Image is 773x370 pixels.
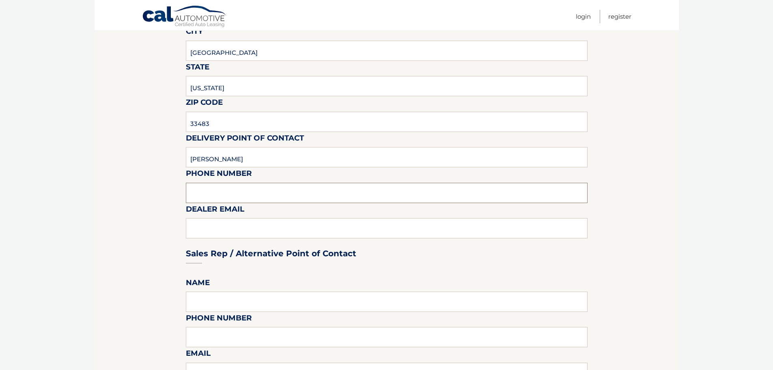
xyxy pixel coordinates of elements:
h3: Sales Rep / Alternative Point of Contact [186,249,356,259]
label: State [186,61,209,76]
label: Name [186,277,210,292]
a: Register [608,10,631,23]
a: Login [576,10,591,23]
label: Phone Number [186,167,252,182]
label: Zip Code [186,96,223,111]
label: City [186,25,203,40]
a: Cal Automotive [142,5,227,29]
label: Email [186,347,211,362]
label: Delivery Point of Contact [186,132,304,147]
label: Dealer Email [186,203,244,218]
label: Phone Number [186,312,252,327]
